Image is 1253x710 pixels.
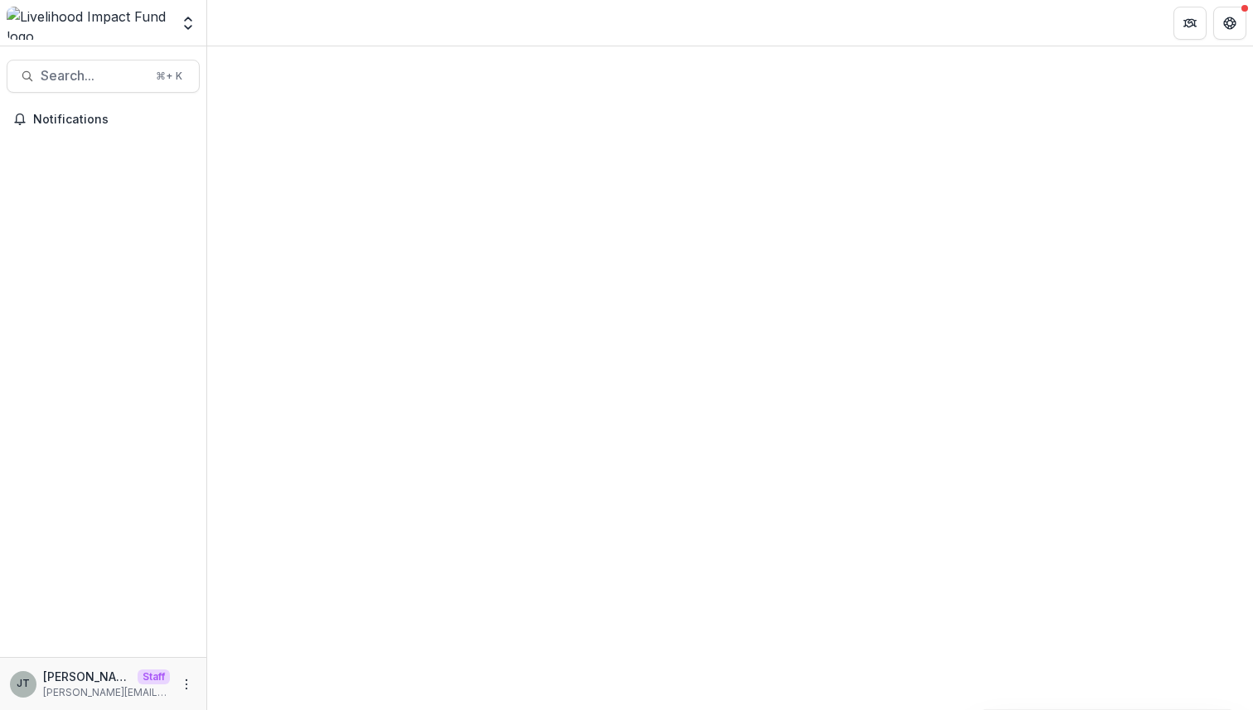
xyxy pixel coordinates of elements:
img: Livelihood Impact Fund logo [7,7,170,40]
p: [PERSON_NAME] [43,668,131,685]
button: Get Help [1213,7,1246,40]
button: Open entity switcher [177,7,200,40]
div: ⌘ + K [152,67,186,85]
button: Partners [1173,7,1207,40]
span: Notifications [33,113,193,127]
div: Joyce N Temelio [17,679,30,689]
button: Notifications [7,106,200,133]
span: Search... [41,68,146,84]
button: Search... [7,60,200,93]
nav: breadcrumb [214,11,284,35]
p: Staff [138,669,170,684]
p: [PERSON_NAME][EMAIL_ADDRESS][DOMAIN_NAME] [43,685,170,700]
button: More [177,674,196,694]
